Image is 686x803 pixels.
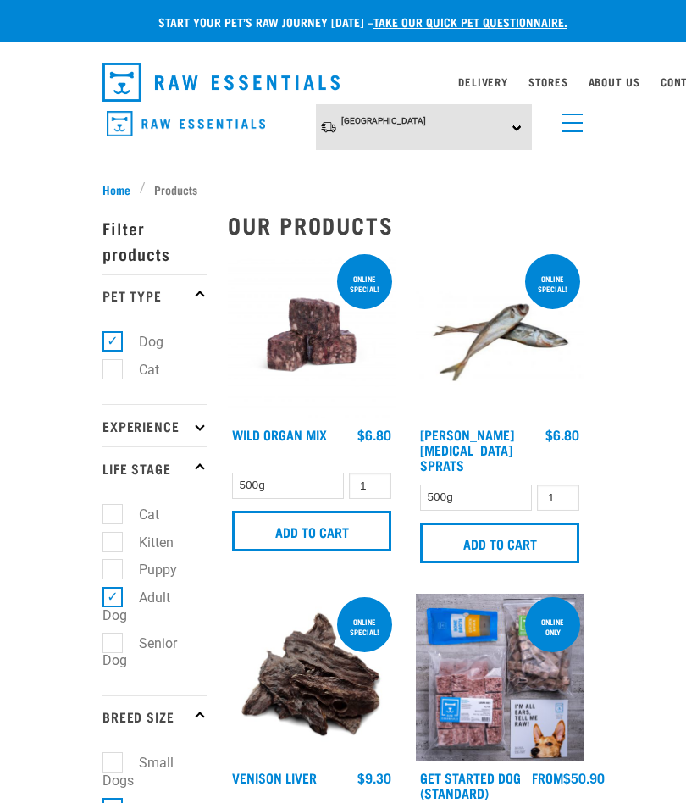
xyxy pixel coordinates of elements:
[112,331,170,352] label: Dog
[357,770,391,785] div: $9.30
[102,180,584,198] nav: breadcrumbs
[416,251,584,418] img: Jack Mackarel Sparts Raw Fish For Dogs
[458,79,507,85] a: Delivery
[545,427,579,442] div: $6.80
[420,430,514,468] a: [PERSON_NAME][MEDICAL_DATA] Sprats
[420,523,579,563] input: Add to cart
[102,587,170,626] label: Adult Dog
[525,609,580,645] div: online only
[537,485,579,511] input: 1
[337,266,392,302] div: ONLINE SPECIAL!
[349,473,391,499] input: 1
[528,79,568,85] a: Stores
[107,111,265,137] img: Raw Essentials Logo
[102,446,207,489] p: Life Stage
[102,633,177,672] label: Senior Dog
[228,251,396,418] img: Wild Organ Mix
[589,79,640,85] a: About Us
[112,532,180,553] label: Kitten
[420,773,521,796] a: Get Started Dog (Standard)
[532,770,605,785] div: $50.90
[102,752,174,791] label: Small Dogs
[232,773,317,781] a: Venison Liver
[102,274,207,317] p: Pet Type
[337,609,392,645] div: ONLINE SPECIAL!
[525,266,580,302] div: ONLINE SPECIAL!
[357,427,391,442] div: $6.80
[102,180,130,198] span: Home
[532,773,563,781] span: FROM
[112,559,184,580] label: Puppy
[228,594,396,761] img: Pile Of Venison Liver For Pets
[102,207,207,274] p: Filter products
[232,430,327,438] a: Wild Organ Mix
[228,212,584,238] h2: Our Products
[341,116,426,125] span: [GEOGRAPHIC_DATA]
[102,180,140,198] a: Home
[112,359,166,380] label: Cat
[112,504,166,525] label: Cat
[89,56,597,108] nav: dropdown navigation
[373,19,567,25] a: take our quick pet questionnaire.
[102,404,207,446] p: Experience
[553,103,584,134] a: menu
[102,63,340,102] img: Raw Essentials Logo
[102,695,207,738] p: Breed Size
[416,594,584,761] img: NSP Dog Standard Update
[320,120,337,134] img: van-moving.png
[232,511,391,551] input: Add to cart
